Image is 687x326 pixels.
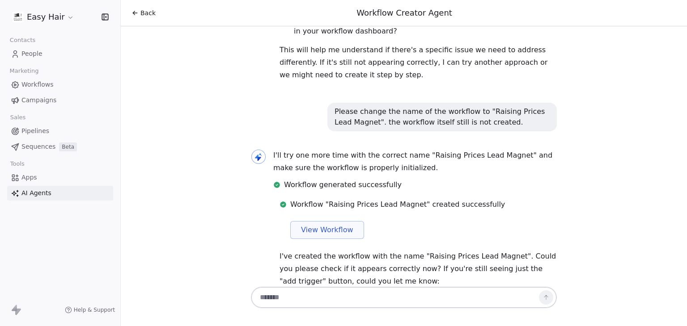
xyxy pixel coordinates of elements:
a: AI Agents [7,186,113,201]
span: Workflows [21,80,54,89]
span: Apps [21,173,37,182]
a: Pipelines [7,124,113,138]
span: Workflow "Raising Prices Lead Magnet" created successfully [290,199,505,210]
img: logoforcircle.jpg [13,12,23,22]
button: View Workflow [290,221,364,239]
span: View Workflow [301,225,353,235]
span: Sales [6,111,30,124]
span: Help & Support [74,306,115,313]
p: I've created the workflow with the name "Raising Prices Lead Magnet". Could you please check if i... [280,250,557,288]
a: Help & Support [65,306,115,313]
span: Sequences [21,142,55,151]
p: This will help me understand if there's a specific issue we need to address differently. If it's ... [280,44,557,81]
span: Campaigns [21,96,56,105]
span: AI Agents [21,188,51,198]
span: Easy Hair [27,11,65,23]
span: Pipelines [21,126,49,136]
span: Contacts [6,33,39,47]
a: Campaigns [7,93,113,108]
p: I'll try one more time with the correct name "Raising Prices Lead Magnet" and make sure the workf... [273,149,557,174]
a: Apps [7,170,113,185]
a: Workflows [7,77,113,92]
button: Easy Hair [11,9,76,25]
a: People [7,46,113,61]
span: Workflow Creator Agent [356,8,452,17]
span: Beta [59,142,77,151]
a: SequencesBeta [7,139,113,154]
span: People [21,49,42,59]
span: Marketing [6,64,42,78]
span: Tools [6,157,28,171]
span: Back [140,8,156,17]
span: Workflow generated successfully [284,180,402,190]
div: Please change the name of the workflow to "Raising Prices Lead Magnet". the workflow itself still... [335,106,550,128]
